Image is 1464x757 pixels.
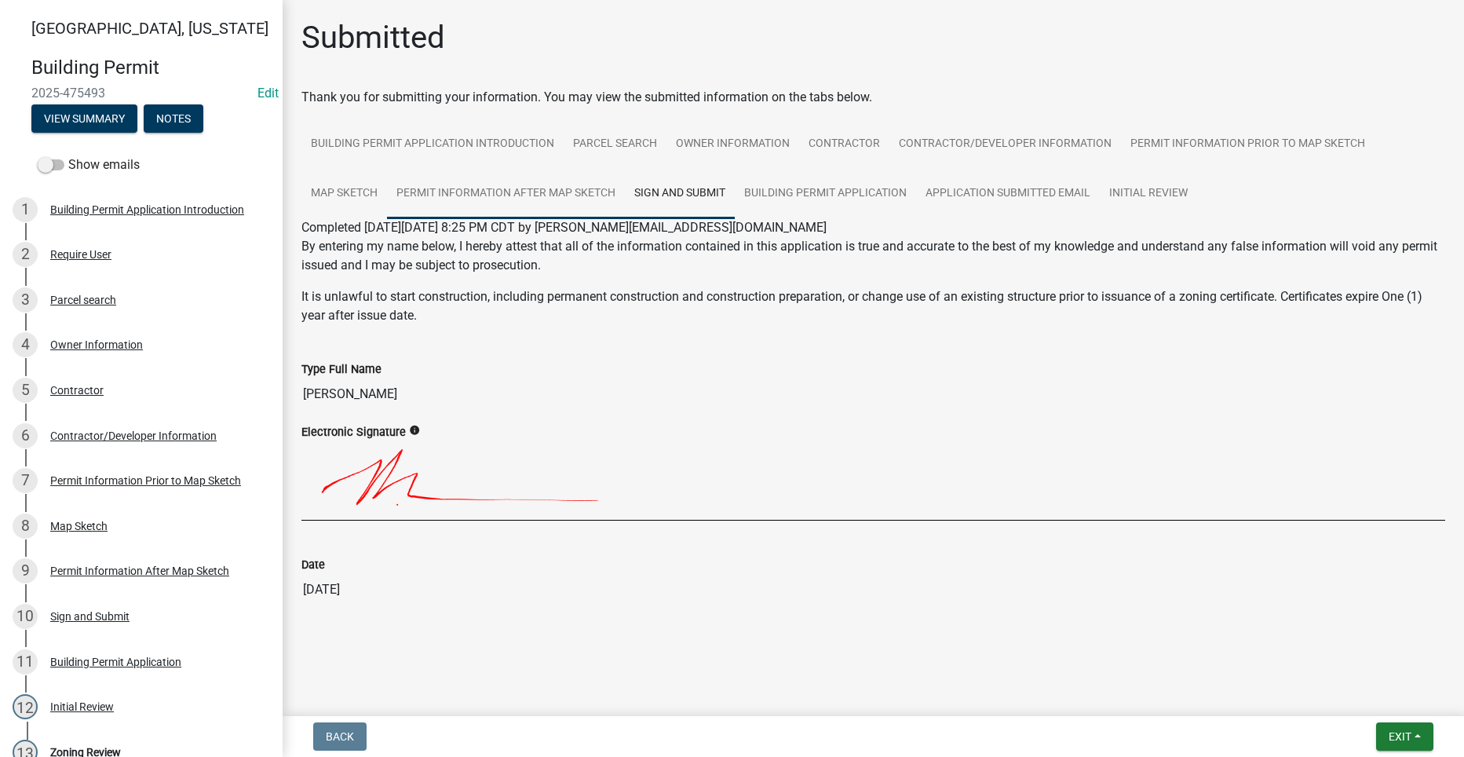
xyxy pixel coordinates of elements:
[13,514,38,539] div: 8
[31,113,137,126] wm-modal-confirm: Summary
[50,611,130,622] div: Sign and Submit
[564,119,666,170] a: Parcel search
[799,119,889,170] a: Contractor
[735,169,916,219] a: Building Permit Application
[31,86,251,101] span: 2025-475493
[301,237,1445,275] p: By entering my name below, I hereby attest that all of the information contained in this applicat...
[31,19,268,38] span: [GEOGRAPHIC_DATA], [US_STATE]
[666,119,799,170] a: Owner Information
[301,88,1445,107] div: Thank you for submitting your information. You may view the submitted information on the tabs below.
[13,468,38,493] div: 7
[50,249,111,260] div: Require User
[301,427,406,438] label: Electronic Signature
[50,430,217,441] div: Contractor/Developer Information
[13,649,38,675] div: 11
[13,197,38,222] div: 1
[889,119,1121,170] a: Contractor/Developer Information
[50,475,241,486] div: Permit Information Prior to Map Sketch
[13,558,38,583] div: 9
[301,287,1445,325] p: It is unlawful to start construction, including permanent construction and construction preparati...
[50,385,104,396] div: Contractor
[313,722,367,751] button: Back
[257,86,279,101] a: Edit
[50,521,108,532] div: Map Sketch
[301,119,564,170] a: Building Permit Application Introduction
[31,57,270,79] h4: Building Permit
[625,169,735,219] a: Sign and Submit
[301,364,382,375] label: Type Full Name
[144,104,203,133] button: Notes
[301,220,827,235] span: Completed [DATE][DATE] 8:25 PM CDT by [PERSON_NAME][EMAIL_ADDRESS][DOMAIN_NAME]
[13,423,38,448] div: 6
[916,169,1100,219] a: Application Submitted Email
[326,730,354,743] span: Back
[50,294,116,305] div: Parcel search
[301,560,325,571] label: Date
[50,565,229,576] div: Permit Information After Map Sketch
[409,425,420,436] i: info
[13,694,38,719] div: 12
[38,155,140,174] label: Show emails
[301,19,445,57] h1: Submitted
[13,242,38,267] div: 2
[301,441,1236,520] img: ynx+MQAAAAGSURBVAMA7foEmymVi0UAAAAASUVORK5CYII=
[50,701,114,712] div: Initial Review
[1389,730,1411,743] span: Exit
[1376,722,1433,751] button: Exit
[387,169,625,219] a: Permit Information After Map Sketch
[1121,119,1375,170] a: Permit Information Prior to Map Sketch
[301,169,387,219] a: Map Sketch
[13,287,38,313] div: 3
[50,656,181,667] div: Building Permit Application
[1100,169,1197,219] a: Initial Review
[144,113,203,126] wm-modal-confirm: Notes
[50,339,143,350] div: Owner Information
[13,332,38,357] div: 4
[50,204,244,215] div: Building Permit Application Introduction
[13,378,38,403] div: 5
[13,604,38,629] div: 10
[257,86,279,101] wm-modal-confirm: Edit Application Number
[31,104,137,133] button: View Summary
